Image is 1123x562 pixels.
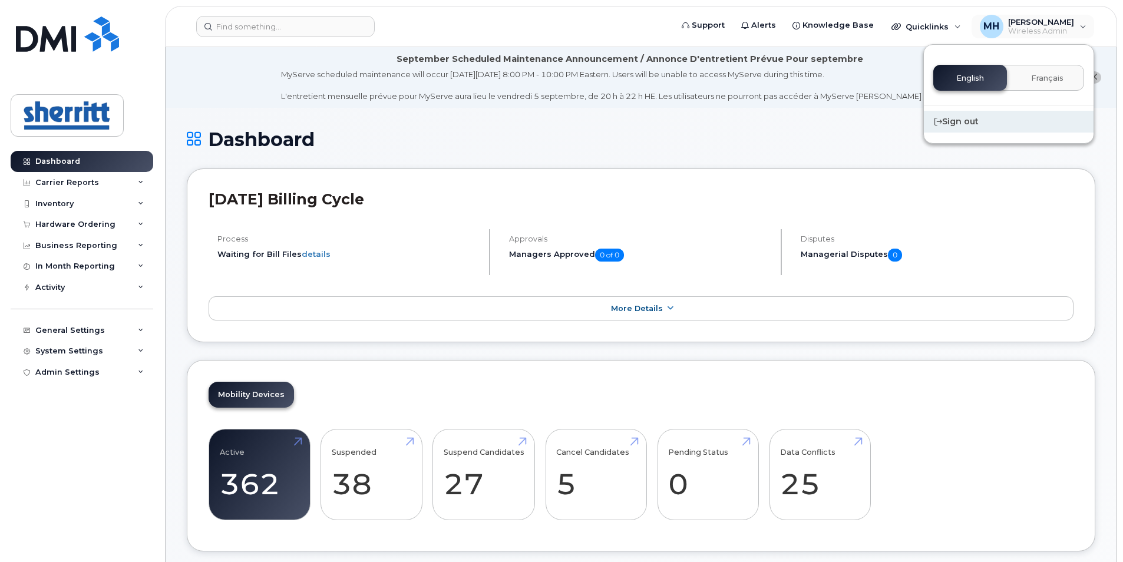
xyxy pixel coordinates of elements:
[801,234,1074,243] h4: Disputes
[217,234,479,243] h4: Process
[397,53,863,65] div: September Scheduled Maintenance Announcement / Annonce D'entretient Prévue Pour septembre
[220,436,299,514] a: Active 362
[217,249,479,260] li: Waiting for Bill Files
[302,249,331,259] a: details
[924,111,1094,133] div: Sign out
[668,436,748,514] a: Pending Status 0
[209,382,294,408] a: Mobility Devices
[595,249,624,262] span: 0 of 0
[509,234,771,243] h4: Approvals
[888,249,902,262] span: 0
[1031,74,1063,83] span: Français
[509,249,771,262] h5: Managers Approved
[332,436,411,514] a: Suspended 38
[444,436,524,514] a: Suspend Candidates 27
[556,436,636,514] a: Cancel Candidates 5
[801,249,1074,262] h5: Managerial Disputes
[780,436,860,514] a: Data Conflicts 25
[611,304,663,313] span: More Details
[209,190,1074,208] h2: [DATE] Billing Cycle
[187,129,1095,150] h1: Dashboard
[281,69,979,102] div: MyServe scheduled maintenance will occur [DATE][DATE] 8:00 PM - 10:00 PM Eastern. Users will be u...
